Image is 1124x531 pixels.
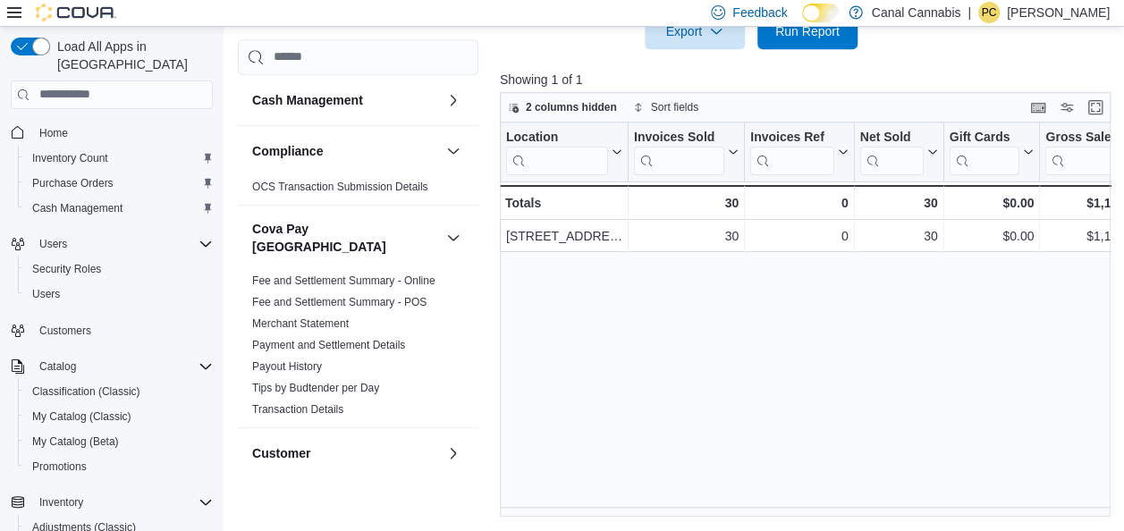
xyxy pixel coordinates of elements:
span: Feedback [732,4,787,21]
span: Purchase Orders [32,176,114,190]
button: Classification (Classic) [18,379,220,404]
span: Merchant Statement [252,316,349,330]
span: Sort fields [651,100,698,114]
div: 0 [750,192,848,214]
button: Customers [4,317,220,343]
span: Users [25,283,213,305]
a: Home [32,122,75,144]
button: Customer [443,442,464,463]
button: Enter fullscreen [1085,97,1106,118]
a: Payment and Settlement Details [252,338,405,350]
span: Inventory [39,495,83,510]
button: Invoices Sold [634,129,739,174]
button: Cova Pay [GEOGRAPHIC_DATA] [252,219,439,255]
div: Invoices Ref [750,129,833,174]
a: Classification (Classic) [25,381,148,402]
div: [STREET_ADDRESS] [506,225,622,247]
button: Purchase Orders [18,171,220,196]
button: Compliance [252,141,439,159]
span: Transaction Details [252,401,343,416]
button: Location [506,129,622,174]
a: Tips by Budtender per Day [252,381,379,393]
span: Security Roles [25,258,213,280]
button: Cash Management [443,88,464,110]
a: Security Roles [25,258,108,280]
button: My Catalog (Classic) [18,404,220,429]
a: Fee and Settlement Summary - POS [252,295,427,308]
button: Invoices Ref [750,129,848,174]
span: Purchase Orders [25,173,213,194]
span: Home [32,122,213,144]
input: Dark Mode [802,4,840,22]
div: 0 [750,225,848,247]
button: Users [32,233,74,255]
button: Run Report [757,13,858,49]
span: Users [32,287,60,301]
span: Customers [39,324,91,338]
span: My Catalog (Beta) [25,431,213,452]
div: 30 [860,192,938,214]
span: Inventory Count [32,151,108,165]
h3: Customer [252,443,310,461]
button: Inventory [32,492,90,513]
div: Net Sold [860,129,924,146]
button: Inventory Count [18,146,220,171]
span: PC [982,2,997,23]
a: Merchant Statement [252,316,349,329]
button: Inventory [4,490,220,515]
div: Cova Pay [GEOGRAPHIC_DATA] [238,269,478,426]
div: Location [506,129,608,174]
a: Inventory Count [25,147,115,169]
span: Catalog [32,356,213,377]
span: 2 columns hidden [526,100,617,114]
a: Users [25,283,67,305]
span: Users [39,237,67,251]
span: OCS Transaction Submission Details [252,179,428,193]
span: My Catalog (Classic) [32,409,131,424]
p: | [968,2,971,23]
a: Purchase Orders [25,173,121,194]
h3: Compliance [252,141,323,159]
button: Compliance [443,139,464,161]
span: Users [32,233,213,255]
button: Cash Management [18,196,220,221]
div: 30 [634,192,739,214]
a: Transaction Details [252,402,343,415]
div: Gift Cards [950,129,1020,146]
span: Inventory Count [25,147,213,169]
span: Cash Management [25,198,213,219]
a: My Catalog (Beta) [25,431,126,452]
div: 30 [860,225,938,247]
div: $0.00 [950,192,1035,214]
a: Customers [32,320,98,341]
div: Location [506,129,608,146]
span: My Catalog (Beta) [32,434,119,449]
p: [PERSON_NAME] [1007,2,1110,23]
button: Cova Pay [GEOGRAPHIC_DATA] [443,226,464,248]
span: Load All Apps in [GEOGRAPHIC_DATA] [50,38,213,73]
span: Payout History [252,358,322,373]
div: Invoices Ref [750,129,833,146]
span: Cash Management [32,201,123,215]
button: Net Sold [860,129,938,174]
span: Security Roles [32,262,101,276]
button: Home [4,120,220,146]
span: Run Report [775,22,840,40]
span: Payment and Settlement Details [252,337,405,351]
span: Home [39,126,68,140]
button: Catalog [4,354,220,379]
div: Net Sold [860,129,924,174]
span: Dark Mode [802,22,803,23]
div: 30 [634,225,739,247]
div: $0.00 [950,225,1035,247]
button: Sort fields [626,97,706,118]
span: Fee and Settlement Summary - POS [252,294,427,308]
span: Inventory [32,492,213,513]
div: Invoices Sold [634,129,724,174]
button: Keyboard shortcuts [1027,97,1049,118]
a: OCS Transaction Submission Details [252,180,428,192]
span: Catalog [39,359,76,374]
h3: Cash Management [252,90,363,108]
p: Showing 1 of 1 [500,71,1117,88]
span: Promotions [32,459,87,474]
